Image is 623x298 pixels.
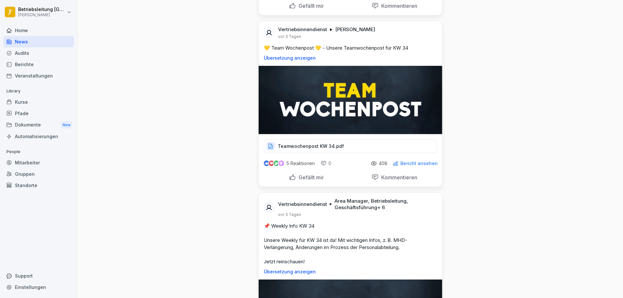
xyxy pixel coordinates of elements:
img: inspiring [278,161,284,166]
a: Pfade [3,108,74,119]
div: Dokumente [3,119,74,131]
a: Home [3,25,74,36]
p: vor 3 Tagen [278,34,301,39]
a: Gruppen [3,168,74,180]
p: [PERSON_NAME] [18,13,66,17]
p: Kommentieren [379,3,417,9]
p: vor 3 Tagen [278,212,301,217]
a: News [3,36,74,47]
p: Library [3,86,74,96]
div: 0 [321,160,331,167]
img: igszkkglenz8iadehyhmhrv0.png [259,66,442,134]
a: Einstellungen [3,281,74,293]
a: Mitarbeiter [3,157,74,168]
p: Betriebsleitung [GEOGRAPHIC_DATA] [18,7,66,12]
p: Gefällt mir [296,3,324,9]
div: New [61,121,72,129]
p: [PERSON_NAME] [335,26,375,33]
p: Area Manager, Betriebsleitung, Geschäftsführung + 6 [335,198,434,211]
p: 📌 Weekly Info KW 34 Unsere Weekly für KW 34 ist da! Mit wichtigen Infos, z. B. MHD-Verlängerung, ... [264,222,437,265]
div: Support [3,270,74,281]
img: love [269,161,274,166]
p: Gefällt mir [296,174,324,181]
p: 5 Reaktionen [287,161,315,166]
img: celebrate [274,161,279,166]
a: Audits [3,47,74,59]
p: 408 [379,161,387,166]
p: Übersetzung anzeigen [264,269,437,274]
p: 💛 Team Wochenpost 💛 - Unsere Teamwochenpost für KW 34 [264,44,437,52]
p: Übersetzung anzeigen [264,55,437,61]
p: Bericht ansehen [400,161,438,166]
p: Vertriebsinnendienst [278,26,327,33]
p: Teamwochenpost KW 34.pdf [278,143,344,149]
img: like [264,161,269,166]
a: Kurse [3,96,74,108]
a: Standorte [3,180,74,191]
a: Berichte [3,59,74,70]
p: Kommentieren [379,174,417,181]
p: People [3,147,74,157]
a: Veranstaltungen [3,70,74,81]
a: DokumenteNew [3,119,74,131]
a: Teamwochenpost KW 34.pdf [264,145,437,151]
p: Vertriebsinnendienst [278,201,327,208]
a: Automatisierungen [3,131,74,142]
